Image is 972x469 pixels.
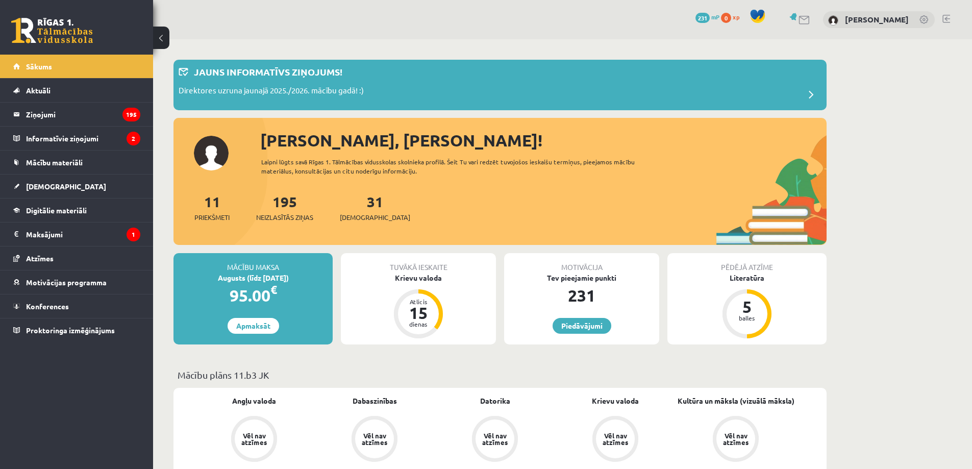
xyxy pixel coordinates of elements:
[26,182,106,191] span: [DEMOGRAPHIC_DATA]
[845,14,909,24] a: [PERSON_NAME]
[732,315,762,321] div: balles
[667,273,827,340] a: Literatūra 5 balles
[13,175,140,198] a: [DEMOGRAPHIC_DATA]
[179,85,364,99] p: Direktores uzruna jaunajā 2025./2026. mācību gadā! :)
[122,108,140,121] i: 195
[667,253,827,273] div: Pēdējā atzīme
[270,282,277,297] span: €
[721,432,750,446] div: Vēl nav atzīmes
[403,299,434,305] div: Atlicis
[194,192,230,223] a: 11Priekšmeti
[13,103,140,126] a: Ziņojumi195
[13,223,140,246] a: Maksājumi1
[480,396,510,406] a: Datorika
[228,318,279,334] a: Apmaksāt
[11,18,93,43] a: Rīgas 1. Tālmācības vidusskola
[26,206,87,215] span: Digitālie materiāli
[26,86,51,95] span: Aktuāli
[173,283,333,308] div: 95.00
[194,65,342,79] p: Jauns informatīvs ziņojums!
[678,396,794,406] a: Kultūra un māksla (vizuālā māksla)
[695,13,719,21] a: 231 mP
[261,157,653,176] div: Laipni lūgts savā Rīgas 1. Tālmācības vidusskolas skolnieka profilā. Šeit Tu vari redzēt tuvojošo...
[676,416,796,464] a: Vēl nav atzīmes
[26,62,52,71] span: Sākums
[26,278,107,287] span: Motivācijas programma
[194,212,230,223] span: Priekšmeti
[13,199,140,222] a: Digitālie materiāli
[256,212,313,223] span: Neizlasītās ziņas
[178,368,823,382] p: Mācību plāns 11.b3 JK
[403,321,434,327] div: dienas
[26,158,83,167] span: Mācību materiāli
[13,79,140,102] a: Aktuāli
[341,253,496,273] div: Tuvākā ieskaite
[711,13,719,21] span: mP
[732,299,762,315] div: 5
[26,103,140,126] legend: Ziņojumi
[721,13,731,23] span: 0
[173,253,333,273] div: Mācību maksa
[340,192,410,223] a: 31[DEMOGRAPHIC_DATA]
[13,294,140,318] a: Konferences
[240,432,268,446] div: Vēl nav atzīmes
[13,151,140,174] a: Mācību materiāli
[26,302,69,311] span: Konferences
[13,55,140,78] a: Sākums
[592,396,639,406] a: Krievu valoda
[504,273,659,283] div: Tev pieejamie punkti
[435,416,555,464] a: Vēl nav atzīmes
[341,273,496,283] div: Krievu valoda
[13,318,140,342] a: Proktoringa izmēģinājums
[721,13,744,21] a: 0 xp
[194,416,314,464] a: Vēl nav atzīmes
[314,416,435,464] a: Vēl nav atzīmes
[127,132,140,145] i: 2
[733,13,739,21] span: xp
[260,128,827,153] div: [PERSON_NAME], [PERSON_NAME]!
[256,192,313,223] a: 195Neizlasītās ziņas
[26,223,140,246] legend: Maksājumi
[403,305,434,321] div: 15
[179,65,821,105] a: Jauns informatīvs ziņojums! Direktores uzruna jaunajā 2025./2026. mācību gadā! :)
[26,326,115,335] span: Proktoringa izmēģinājums
[26,254,54,263] span: Atzīmes
[360,432,389,446] div: Vēl nav atzīmes
[667,273,827,283] div: Literatūra
[127,228,140,241] i: 1
[13,127,140,150] a: Informatīvie ziņojumi2
[553,318,611,334] a: Piedāvājumi
[341,273,496,340] a: Krievu valoda Atlicis 15 dienas
[695,13,710,23] span: 231
[481,432,509,446] div: Vēl nav atzīmes
[353,396,397,406] a: Dabaszinības
[26,127,140,150] legend: Informatīvie ziņojumi
[13,270,140,294] a: Motivācijas programma
[504,253,659,273] div: Motivācija
[173,273,333,283] div: Augusts (līdz [DATE])
[13,246,140,270] a: Atzīmes
[601,432,630,446] div: Vēl nav atzīmes
[232,396,276,406] a: Angļu valoda
[340,212,410,223] span: [DEMOGRAPHIC_DATA]
[504,283,659,308] div: 231
[828,15,838,26] img: Sandijs Rozevskis
[555,416,676,464] a: Vēl nav atzīmes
